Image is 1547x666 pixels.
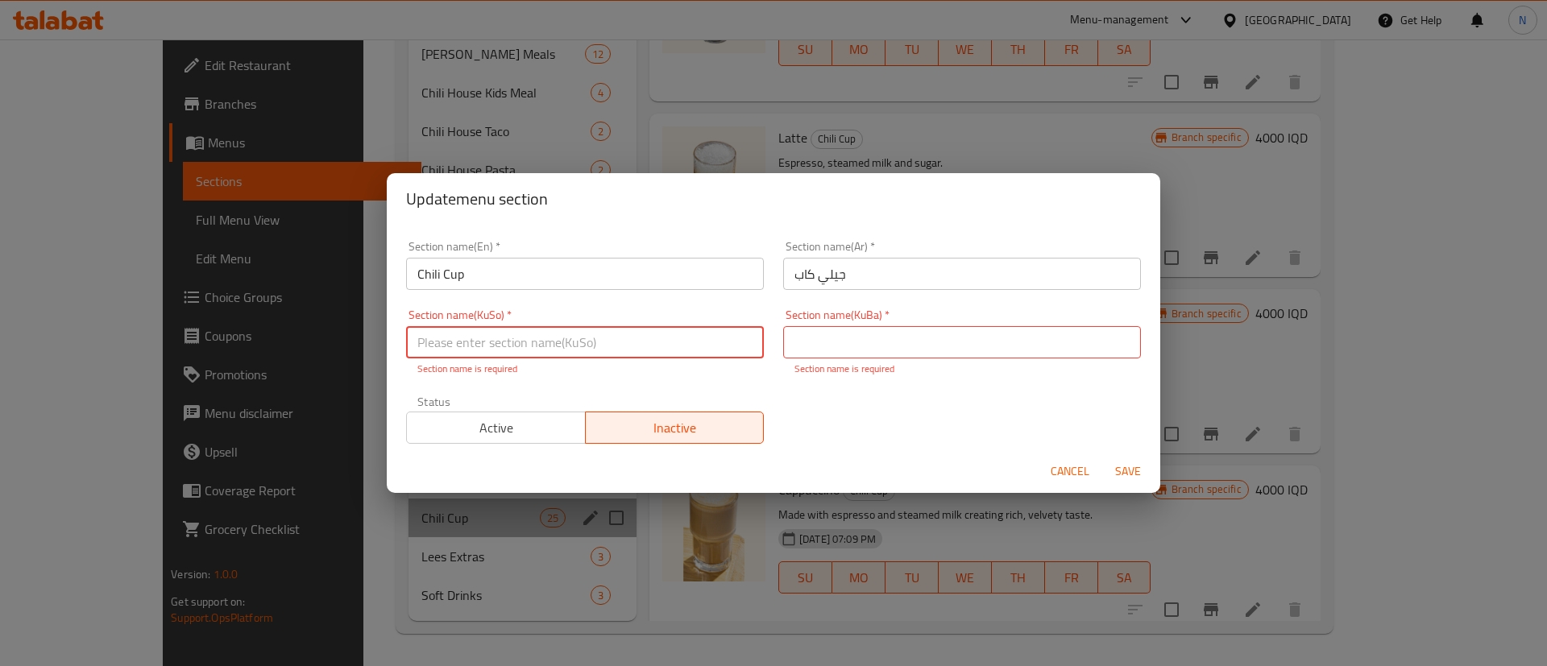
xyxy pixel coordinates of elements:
[406,412,586,444] button: Active
[1051,461,1089,482] span: Cancel
[783,258,1141,290] input: Please enter section name(ar)
[413,416,579,440] span: Active
[406,326,764,358] input: Please enter section name(KuSo)
[406,258,764,290] input: Please enter section name(en)
[794,362,1130,376] p: Section name is required
[1044,457,1096,486] button: Cancel
[585,412,765,444] button: Inactive
[592,416,758,440] span: Inactive
[1109,461,1147,482] span: Save
[417,362,753,376] p: Section name is required
[783,326,1141,358] input: Please enter section name(KuBa)
[406,186,1141,212] h2: Update menu section
[1102,457,1154,486] button: Save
